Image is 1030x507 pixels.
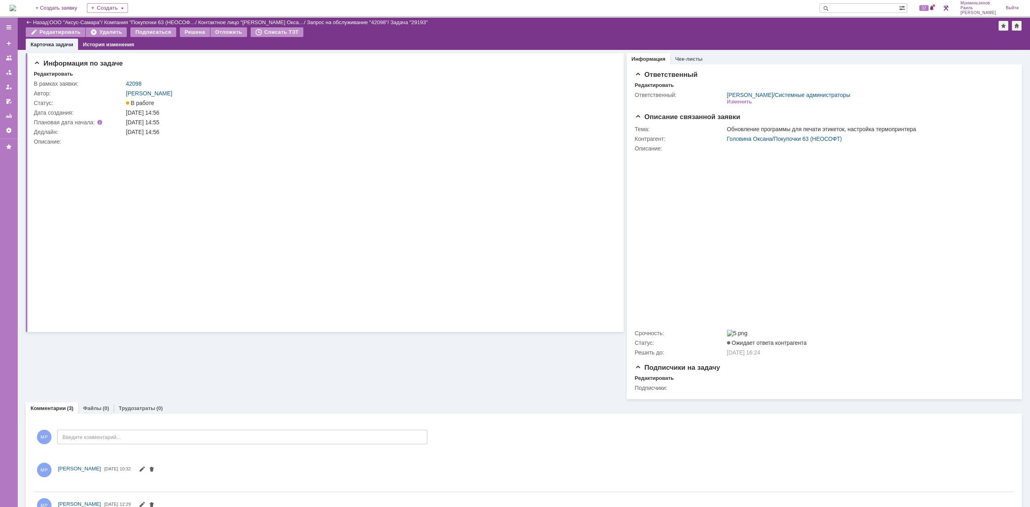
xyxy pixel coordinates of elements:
[10,5,16,11] img: logo
[635,349,725,356] div: Решить до:
[104,19,198,25] div: /
[198,19,307,25] div: /
[632,56,665,62] a: Информация
[2,95,15,108] a: Мои согласования
[774,136,842,142] a: Покупочки 63 (НЕОСОФТ)
[960,1,996,6] span: Мукминьзянов
[120,466,131,471] span: 10:32
[58,465,101,473] a: [PERSON_NAME]
[727,92,773,98] a: [PERSON_NAME]
[635,364,720,371] span: Подписчики на задачу
[48,19,49,25] div: |
[391,19,428,25] div: Задача "29193"
[157,405,163,411] div: (0)
[104,466,118,471] span: [DATE]
[83,405,101,411] a: Файлы
[899,4,907,11] span: Расширенный поиск
[2,124,15,137] a: Настройки
[104,502,118,507] span: [DATE]
[34,129,124,135] div: Дедлайн:
[727,136,1009,142] div: /
[34,71,73,77] div: Редактировать
[635,340,725,346] div: Статус:
[126,129,610,135] div: [DATE] 14:56
[120,502,131,507] span: 12:29
[2,52,15,64] a: Заявки на командах
[635,92,725,98] div: Ответственный:
[126,119,610,126] div: [DATE] 14:55
[34,119,115,126] div: Плановая дата начала:
[34,90,124,97] div: Автор:
[1012,21,1022,31] div: Сделать домашней страницей
[941,3,951,13] a: Перейти в интерфейс администратора
[139,467,145,473] span: Редактировать
[34,138,611,145] div: Описание:
[727,126,1009,132] div: Обновление программы для печати этикеток, настройка термопринтера
[635,145,1010,152] div: Описание:
[960,10,996,15] span: [PERSON_NAME]
[33,19,48,25] a: Назад
[119,405,155,411] a: Трудозатраты
[103,405,109,411] div: (0)
[635,82,674,89] div: Редактировать
[34,100,124,106] div: Статус:
[635,126,725,132] div: Тема:
[635,330,725,336] div: Срочность:
[104,19,196,25] a: Компания "Покупочки 63 (НЕОСОФ…
[31,405,66,411] a: Комментарии
[960,6,996,10] span: Раиль
[2,80,15,93] a: Мои заявки
[999,21,1008,31] div: Добавить в избранное
[58,466,101,472] span: [PERSON_NAME]
[126,109,610,116] div: [DATE] 14:56
[727,330,748,336] img: 5.png
[83,41,134,47] a: История изменения
[31,41,73,47] a: Карточка задачи
[727,340,807,346] span: Ожидает ответа контрагента
[919,5,929,11] span: 37
[675,56,702,62] a: Чек-листы
[635,113,740,121] span: Описание связанной заявки
[307,19,391,25] div: /
[727,99,752,105] div: Изменить
[10,5,16,11] a: Перейти на домашнюю страницу
[635,71,698,78] span: Ответственный
[2,66,15,79] a: Заявки в моей ответственности
[2,109,15,122] a: Отчеты
[635,375,674,381] div: Редактировать
[727,92,851,98] div: /
[775,92,851,98] a: Системные администраторы
[49,19,101,25] a: ООО "Аксус-Самара"
[34,80,124,87] div: В рамках заявки:
[34,109,124,116] div: Дата создания:
[727,349,760,356] span: [DATE] 16:24
[126,90,172,97] a: [PERSON_NAME]
[148,467,155,473] span: Удалить
[635,136,725,142] div: Контрагент:
[635,385,725,391] div: Подписчики:
[126,100,154,106] span: В работе
[67,405,74,411] div: (3)
[34,60,123,67] span: Информация по задаче
[58,501,101,507] span: [PERSON_NAME]
[49,19,104,25] div: /
[87,3,128,13] div: Создать
[198,19,304,25] a: Контактное лицо "[PERSON_NAME] Окса…
[727,136,772,142] a: Головина Оксана
[126,80,142,87] a: 42098
[2,37,15,50] a: Создать заявку
[307,19,388,25] a: Запрос на обслуживание "42098"
[37,430,51,444] span: МР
